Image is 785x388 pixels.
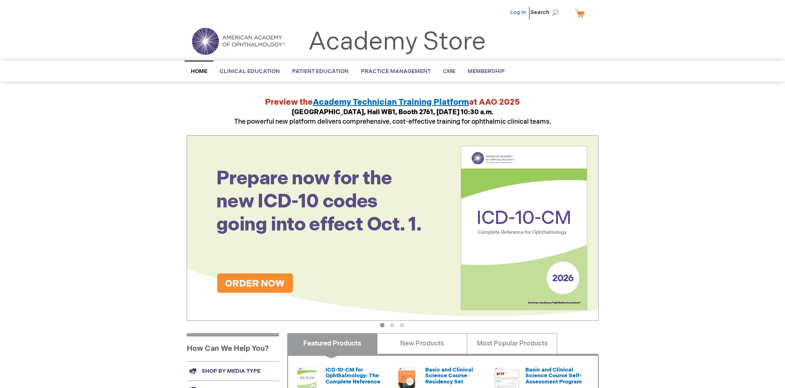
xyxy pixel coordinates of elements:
[234,108,551,126] span: The powerful new platform delivers comprehensive, cost-effective training for ophthalmic clinical...
[390,323,394,327] button: 2 of 3
[425,367,473,385] a: Basic and Clinical Science Course Residency Set
[530,4,562,21] span: Search
[443,68,455,75] span: CME
[308,27,486,57] a: Academy Store
[400,323,404,327] button: 3 of 3
[468,68,505,75] span: Membership
[377,333,467,354] a: New Products
[287,333,377,354] a: Featured Products
[187,333,279,361] h1: How Can We Help You?
[525,367,582,385] a: Basic and Clinical Science Course Self-Assessment Program
[361,68,431,75] span: Practice Management
[220,68,280,75] span: Clinical Education
[292,68,349,75] span: Patient Education
[265,97,520,107] strong: Preview the at AAO 2025
[187,361,279,381] a: Shop by media type
[313,97,469,107] a: Academy Technician Training Platform
[380,323,384,327] button: 1 of 3
[191,68,207,75] span: Home
[467,333,557,354] a: Most Popular Products
[326,367,380,385] a: ICD-10-CM for Ophthalmology: The Complete Reference
[510,9,526,16] a: Log In
[292,108,494,116] strong: [GEOGRAPHIC_DATA], Hall WB1, Booth 2761, [DATE] 10:30 a.m.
